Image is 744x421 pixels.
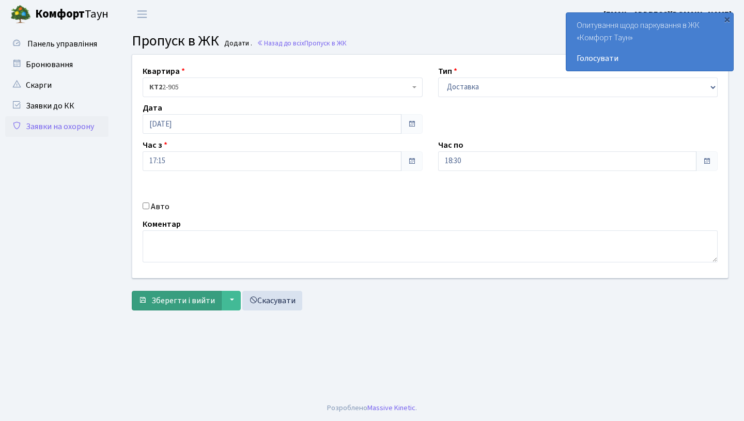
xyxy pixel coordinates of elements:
small: Додати . [222,39,252,48]
img: logo.png [10,4,31,25]
div: × [722,14,732,24]
a: Панель управління [5,34,109,54]
label: Час по [438,139,463,151]
b: КТ2 [149,82,162,92]
a: Бронювання [5,54,109,75]
a: Massive Kinetic [367,402,415,413]
b: [EMAIL_ADDRESS][DOMAIN_NAME] [603,9,732,20]
label: Дата [143,102,162,114]
div: Опитування щодо паркування в ЖК «Комфорт Таун» [566,13,733,71]
a: Скарги [5,75,109,96]
label: Квартира [143,65,185,77]
b: Комфорт [35,6,85,22]
button: Переключити навігацію [129,6,155,23]
a: Заявки до КК [5,96,109,116]
span: Панель управління [27,38,97,50]
a: Голосувати [577,52,723,65]
span: <b>КТ2</b>&nbsp;&nbsp;&nbsp;2-905 [143,77,423,97]
span: <b>КТ2</b>&nbsp;&nbsp;&nbsp;2-905 [149,82,410,92]
button: Зберегти і вийти [132,291,222,310]
span: Таун [35,6,109,23]
span: Зберегти і вийти [151,295,215,306]
a: [EMAIL_ADDRESS][DOMAIN_NAME] [603,8,732,21]
span: Пропуск в ЖК [304,38,347,48]
div: Розроблено . [327,402,417,414]
label: Коментар [143,218,181,230]
a: Скасувати [242,291,302,310]
label: Тип [438,65,457,77]
a: Назад до всіхПропуск в ЖК [257,38,347,48]
label: Час з [143,139,167,151]
a: Заявки на охорону [5,116,109,137]
span: Пропуск в ЖК [132,30,219,51]
label: Авто [151,200,169,213]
